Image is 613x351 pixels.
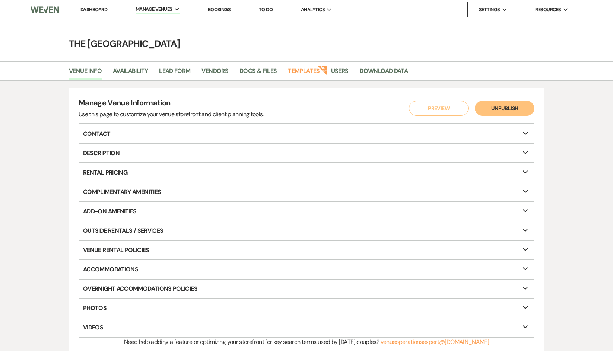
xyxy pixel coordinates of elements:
span: Settings [479,6,500,13]
a: venueoperationsexpert@[DOMAIN_NAME] [381,338,489,346]
p: Add-On Amenities [79,202,534,221]
a: Preview [407,101,467,116]
a: Vendors [201,66,228,80]
p: Videos [79,318,534,337]
a: Venue Info [69,66,102,80]
button: Unpublish [475,101,534,116]
p: Accommodations [79,260,534,279]
img: Weven Logo [31,2,59,17]
strong: New [317,64,327,75]
span: Analytics [301,6,325,13]
p: Rental Pricing [79,163,534,182]
h4: Manage Venue Information [79,98,264,110]
h4: The [GEOGRAPHIC_DATA] [38,37,575,50]
a: Dashboard [80,6,107,13]
p: Photos [79,299,534,318]
a: Docs & Files [239,66,277,80]
span: Need help adding a feature or optimizing your storefront for key search terms used by [DATE] coup... [124,338,379,346]
p: Contact [79,124,534,143]
a: Users [331,66,349,80]
a: Download Data [359,66,408,80]
span: Manage Venues [136,6,172,13]
p: Venue Rental Policies [79,241,534,259]
p: Complimentary Amenities [79,182,534,201]
p: Outside Rentals / Services [79,221,534,240]
a: Bookings [208,6,231,13]
a: Templates [288,66,320,80]
p: Overnight Accommodations Policies [79,280,534,298]
span: Resources [535,6,561,13]
a: To Do [259,6,273,13]
div: Use this page to customize your venue storefront and client planning tools. [79,110,264,119]
p: Description [79,144,534,162]
button: Preview [409,101,469,116]
a: Availability [113,66,148,80]
a: Lead Form [159,66,190,80]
